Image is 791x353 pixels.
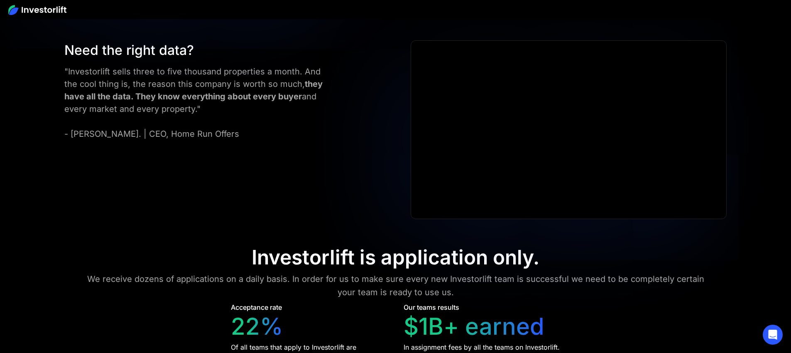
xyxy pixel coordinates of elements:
[231,302,282,312] div: Acceptance rate
[411,41,726,219] iframe: Ryan Pineda | Testimonial
[64,79,323,101] strong: they have all the data. They know everything about every buyer
[404,313,544,341] div: $1B+ earned
[231,313,283,341] div: 22%
[64,65,335,140] div: "Investorlift sells three to five thousand properties a month. And the cool thing is, the reason ...
[79,272,712,299] div: We receive dozens of applications on a daily basis. In order for us to make sure every new Invest...
[404,341,560,353] div: In assignment fees by all the teams on Investorlift.
[64,40,335,60] div: Need the right data?
[404,302,459,312] div: Our teams results
[252,245,539,269] div: Investorlift is application only.
[763,325,783,345] div: Open Intercom Messenger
